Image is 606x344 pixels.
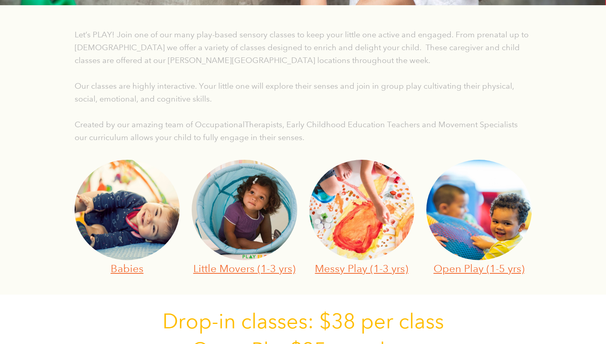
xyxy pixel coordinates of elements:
a: Babies [111,262,144,275]
a: Little Movers (1-3 yrs) [193,262,296,275]
a: Messy Play (1-3 yrs) [315,262,408,275]
span: Drop [162,309,212,334]
p: Let’s PLAY! Join one of our many play-based sensory classes to keep your little one active and en... [75,28,532,67]
p: Created by our amazing team of OccupationalTherapists, Early Childhood Education Teachers and Mov... [75,118,532,144]
p: Our classes are highly interactive. Your little one will explore their senses and join in group p... [75,79,532,105]
span: -in classes: $38 per class [212,309,444,334]
a: Open Play (1-5 yrs) [434,262,525,275]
